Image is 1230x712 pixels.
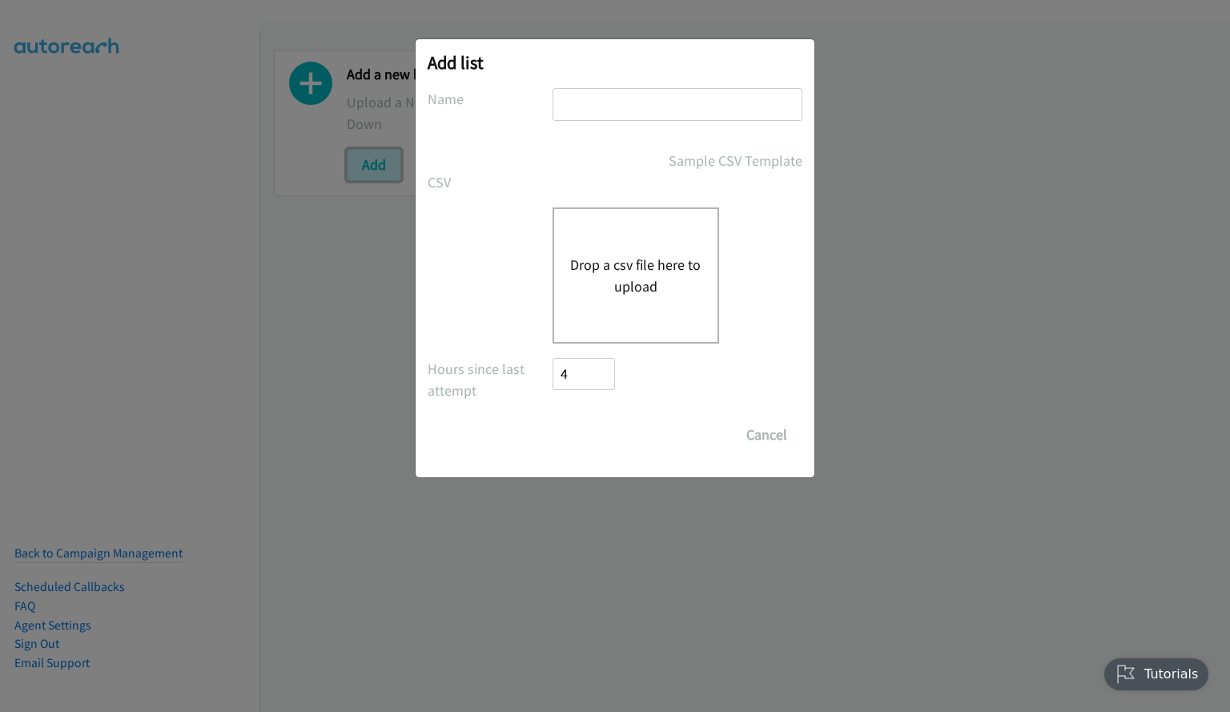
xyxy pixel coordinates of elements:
h2: Add list [428,51,802,74]
label: Hours since last attempt [428,358,553,401]
button: Drop a csv file here to upload [570,254,701,297]
label: CSV [428,171,553,193]
button: Cancel [731,419,802,451]
a: Sample CSV Template [669,150,802,171]
iframe: Checklist [906,642,1218,700]
label: Name [428,88,553,110]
